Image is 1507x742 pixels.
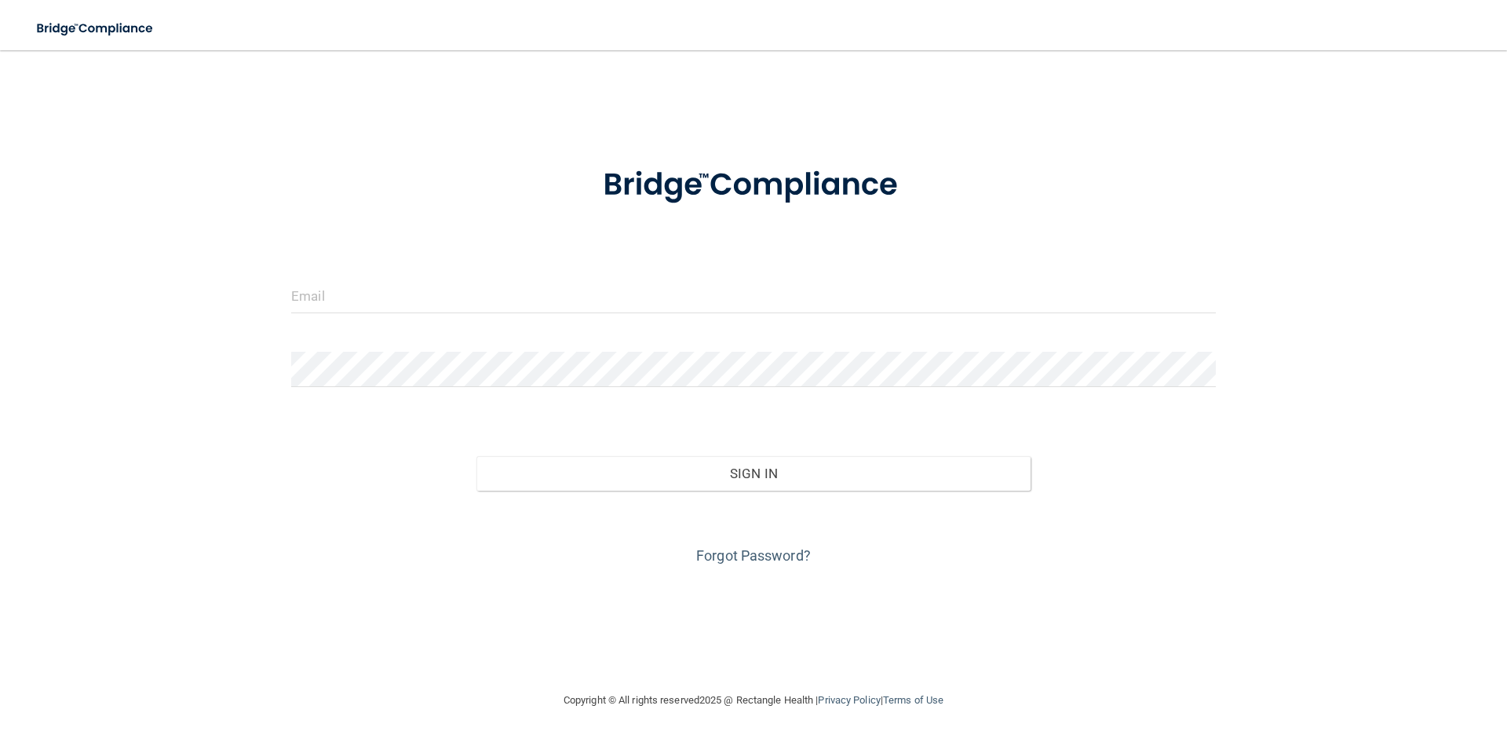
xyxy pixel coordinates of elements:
[24,13,168,45] img: bridge_compliance_login_screen.278c3ca4.svg
[883,694,943,706] a: Terms of Use
[571,144,936,226] img: bridge_compliance_login_screen.278c3ca4.svg
[476,456,1031,491] button: Sign In
[291,278,1216,313] input: Email
[467,675,1040,726] div: Copyright © All rights reserved 2025 @ Rectangle Health | |
[818,694,880,706] a: Privacy Policy
[696,547,811,564] a: Forgot Password?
